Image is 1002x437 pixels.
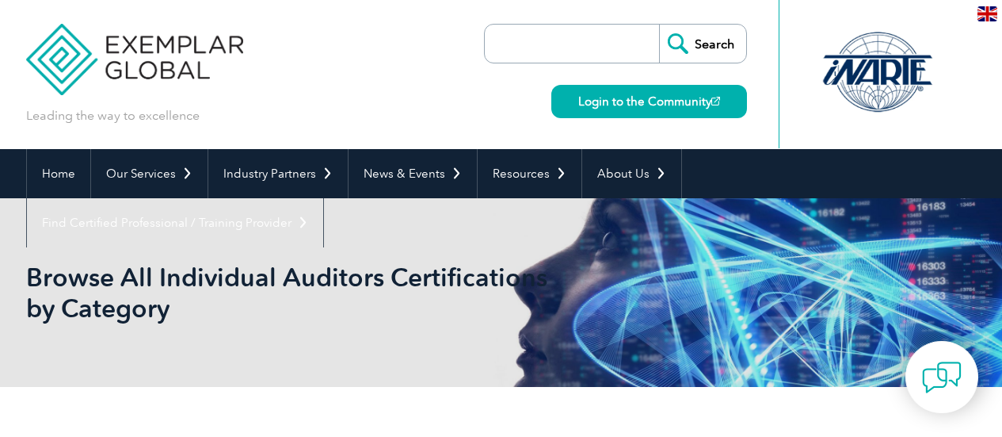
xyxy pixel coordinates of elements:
[27,149,90,198] a: Home
[551,85,747,118] a: Login to the Community
[349,149,477,198] a: News & Events
[26,107,200,125] p: Leading the way to excellence
[478,149,581,198] a: Resources
[659,25,746,63] input: Search
[977,6,997,21] img: en
[208,149,348,198] a: Industry Partners
[91,149,208,198] a: Our Services
[27,198,323,247] a: Find Certified Professional / Training Provider
[922,358,962,397] img: contact-chat.png
[26,262,634,324] h1: Browse All Individual Auditors Certifications by Category
[711,97,720,105] img: open_square.png
[582,149,681,198] a: About Us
